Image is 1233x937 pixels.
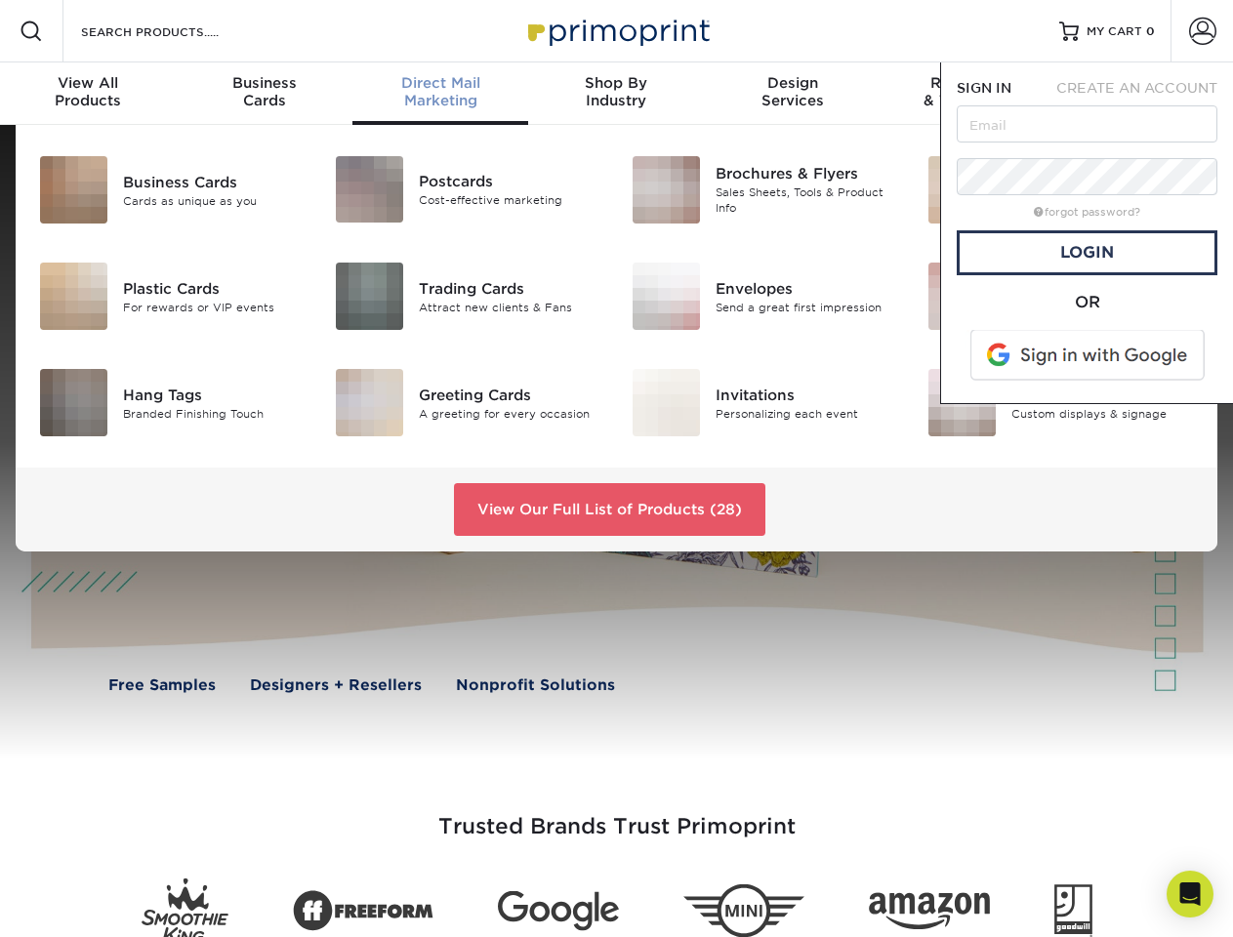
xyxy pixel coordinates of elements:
[176,74,351,109] div: Cards
[881,74,1056,92] span: Resources
[528,74,704,92] span: Shop By
[528,74,704,109] div: Industry
[1167,871,1213,917] div: Open Intercom Messenger
[352,62,528,125] a: Direct MailMarketing
[705,62,881,125] a: DesignServices
[176,74,351,92] span: Business
[869,893,990,930] img: Amazon
[1034,206,1140,219] a: forgot password?
[1087,23,1142,40] span: MY CART
[79,20,269,43] input: SEARCH PRODUCTS.....
[881,62,1056,125] a: Resources& Templates
[1056,80,1217,96] span: CREATE AN ACCOUNT
[46,767,1188,863] h3: Trusted Brands Trust Primoprint
[1054,884,1092,937] img: Goodwill
[352,74,528,109] div: Marketing
[1146,24,1155,38] span: 0
[352,74,528,92] span: Direct Mail
[498,891,619,931] img: Google
[519,10,715,52] img: Primoprint
[881,74,1056,109] div: & Templates
[957,230,1217,275] a: Login
[957,105,1217,143] input: Email
[705,74,881,92] span: Design
[957,80,1011,96] span: SIGN IN
[957,291,1217,314] div: OR
[705,74,881,109] div: Services
[5,877,166,930] iframe: Google Customer Reviews
[176,62,351,125] a: BusinessCards
[454,483,765,536] a: View Our Full List of Products (28)
[528,62,704,125] a: Shop ByIndustry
